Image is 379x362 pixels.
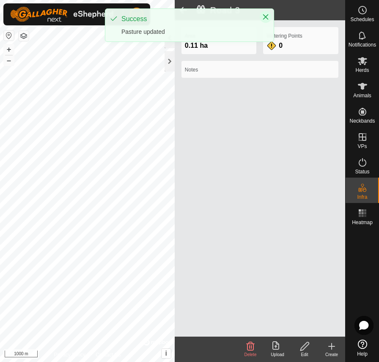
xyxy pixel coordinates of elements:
[162,349,171,358] button: i
[4,44,14,55] button: +
[357,195,367,200] span: Infra
[352,220,373,225] span: Heatmap
[4,55,14,66] button: –
[353,93,371,98] span: Animals
[165,350,167,357] span: i
[349,118,375,123] span: Neckbands
[357,144,367,149] span: VPs
[279,42,283,49] span: 0
[355,68,369,73] span: Herds
[349,42,376,47] span: Notifications
[54,351,85,359] a: Privacy Policy
[355,169,369,174] span: Status
[244,352,257,357] span: Delete
[357,351,368,357] span: Help
[346,336,379,360] a: Help
[4,30,14,41] button: Reset Map
[264,351,291,358] div: Upload
[96,351,121,359] a: Contact Us
[318,351,345,358] div: Create
[197,5,345,15] h2: Road 3
[10,7,116,22] img: Gallagher Logo
[121,14,253,24] div: Success
[260,11,272,23] button: Close
[121,27,253,36] div: Pasture updated
[291,351,318,358] div: Edit
[185,66,335,74] label: Notes
[19,31,29,41] button: Map Layers
[266,32,335,40] label: Watering Points
[350,17,374,22] span: Schedules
